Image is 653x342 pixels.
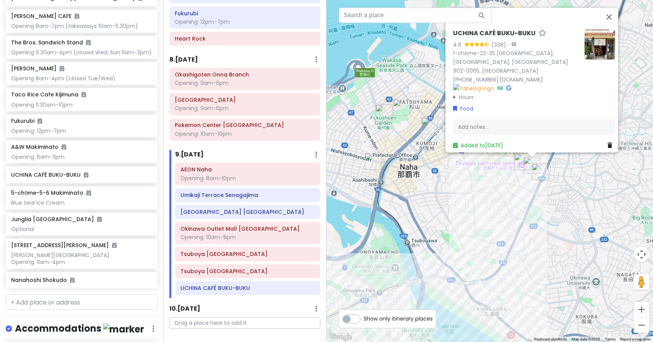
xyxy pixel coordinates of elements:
h6: Hammock Cafe la Isla [180,208,315,215]
h6: 5-chōme-5-6 Makiminato [11,189,91,196]
div: Optional [11,226,152,233]
div: (338) [491,40,506,49]
h6: 8 . [DATE] [169,56,198,64]
i: Added to itinerary [97,217,102,222]
div: Add notes... [453,119,615,135]
i: Added to itinerary [86,190,91,195]
i: Tripadvisor [497,85,503,91]
button: Close [600,8,618,26]
div: Opening: 9am-6pm [175,105,315,112]
h6: [STREET_ADDRESS][PERSON_NAME] [11,242,117,249]
div: Opening 9.30am-4pm (closed Wed, Sun 11am-3pm) [11,49,152,56]
button: Keyboard shortcuts [534,337,567,342]
div: Opening: 8am-10pm [180,175,315,182]
div: Tsuboya Yachimun Street [514,153,531,170]
h6: [PERSON_NAME] CAFE [11,13,79,20]
input: + Add place or address [6,295,158,310]
h6: UCHINA CAFÉ BUKU-BUKU [180,285,315,292]
h6: Tsuboya Pottery Street [180,251,315,257]
a: Terms (opens in new tab) [605,337,616,341]
i: Google Maps [506,85,511,91]
h6: The Bros. Sandwich Stand [11,39,91,46]
div: · · [453,29,578,101]
div: Opening 8am-4pm (closed Tue/Wed) [11,75,152,82]
input: Search a place [339,8,492,23]
button: Zoom out [634,318,649,333]
h6: Okashigoten Onna Branch [175,71,315,78]
div: Opening 8am-7pm (takeaways 10am-5.30pm) [11,23,152,29]
i: Added to itinerary [75,13,79,19]
a: [PHONE_NUMBER] [453,75,499,83]
a: Added to[DATE] [453,142,503,149]
i: Added to itinerary [81,92,86,97]
div: Matsuyama Park [393,99,410,116]
div: Fukushūen Garden [375,104,392,121]
h6: A&W Makiminato [11,143,66,150]
a: Food [453,104,473,113]
img: Picture of the place [585,29,615,60]
div: Opening: 12pm-7pm [11,127,152,134]
h6: Heart Rock [175,35,315,42]
i: Added to itinerary [37,118,42,124]
div: Opening: 12pm-7pm [175,18,315,25]
div: Tsuboya Pottery Street [532,163,549,180]
h6: Fukurubi [11,117,42,124]
p: Drag a place here to add it [169,317,320,329]
i: Added to itinerary [84,172,88,178]
i: Added to itinerary [60,66,64,71]
h6: Junglia [GEOGRAPHIC_DATA] [11,216,102,223]
div: Opening: 6am-11pm [11,153,152,160]
h6: AEON Naha [180,166,315,173]
img: Tabelog [453,84,494,93]
h4: Accommodations [15,322,144,335]
h6: Nanahoshi Shokudo [11,277,152,283]
i: Added to itinerary [112,243,117,248]
h6: [PERSON_NAME] [11,65,64,72]
h6: Tsuboya Yachimun Street [180,268,315,275]
h6: Pokemon Center Okinawa [175,122,315,129]
span: Show only itinerary places [364,314,433,323]
a: Open this area in Google Maps (opens a new window) [328,332,354,342]
div: UCHINA CAFÉ BUKU-BUKU [523,157,540,174]
span: Map data ©2025 [572,337,600,341]
div: [PERSON_NAME][GEOGRAPHIC_DATA] Opening: 11am-4pm [11,252,152,265]
div: Street Kart Okinawa [365,153,382,170]
button: Drag Pegman onto the map to open Street View [634,274,649,290]
i: Added to itinerary [70,277,75,283]
h6: Katsuren Castle Ruins [175,96,315,103]
a: Report a map error [620,337,651,341]
h6: Fukurubi [175,10,315,17]
div: Opening: 9am-6pm [175,80,315,86]
a: [DOMAIN_NAME] [500,75,543,83]
div: Blue Seal Ice Cream [11,199,152,206]
h6: UCHINA CAFÉ BUKU-BUKU [11,171,152,178]
h6: Umikaji Terrace Senagajima [180,192,315,199]
img: Google [328,332,354,342]
h6: UCHINA CAFÉ BUKU-BUKU [453,29,536,37]
img: marker [103,323,144,335]
i: Added to itinerary [86,40,91,45]
button: Zoom in [634,302,649,317]
h6: 9 . [DATE] [175,151,204,159]
div: Opening: 10am-10pm [175,130,315,137]
h6: 10 . [DATE] [169,305,200,313]
a: Star place [539,29,546,37]
i: Added to itinerary [62,144,66,150]
div: Gorilla Go-Kart Okinawa [421,117,438,134]
div: · [506,41,516,49]
div: Opening 11.30am-10pm [11,101,152,108]
div: Opening: 10am-8pm [180,234,315,241]
a: Delete place [608,141,615,150]
h6: Okinawa Outlet Mall Ashibinaa [180,225,315,232]
summary: Hours [453,93,578,101]
div: 4.6 [453,40,465,49]
a: 1-chōme-22-35 [GEOGRAPHIC_DATA], [GEOGRAPHIC_DATA], [GEOGRAPHIC_DATA] 902-0065, [GEOGRAPHIC_DATA] [453,49,568,75]
h6: Taco Rice Cafe Kijimuna [11,91,86,98]
button: Map camera controls [634,247,649,262]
